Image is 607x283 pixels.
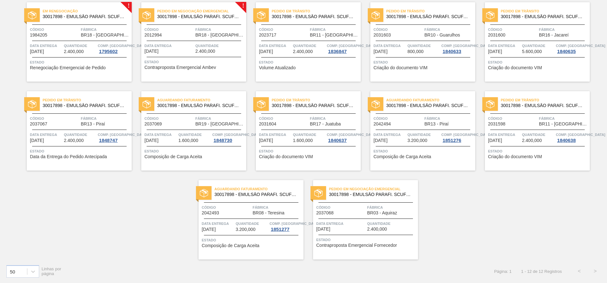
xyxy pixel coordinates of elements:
[259,59,359,65] span: Status
[143,11,151,19] img: estado
[316,204,366,211] span: Código
[361,91,475,171] a: estadoAguardando Faturamento30017898 - EMULSÃO PARAFI. SCUFEX CONCEN. ECOLABCódigo2042494FábricaB...
[178,131,211,138] span: Quantidade
[539,122,588,126] span: BR11 - São Luís
[30,49,44,54] span: 08/08/2025
[202,237,302,243] span: Status
[539,33,569,37] span: BR16 - Jacareí
[132,2,246,82] a: !estadoPedido em Negociação Emergencial30017898 - EMULSÃO PARAFI. SCUFEX CONCEN. ECOLABCódigo2012...
[98,43,130,54] a: Comp. [GEOGRAPHIC_DATA]1795602
[195,115,245,122] span: Fábrica
[367,227,387,232] span: 2.400,000
[522,138,542,143] span: 2.400,000
[556,43,588,54] a: Comp. [GEOGRAPHIC_DATA]1840635
[43,14,127,19] span: 30017898 - EMULSAO PARAFI. SCUFEX CONCEN. ECOLAB
[424,33,460,37] span: BR10 - Guarulhos
[386,14,470,19] span: 30017898 - EMULSAO PARAFI. SCUFEX CONCEN. ECOLAB
[144,122,162,126] span: 2037069
[28,11,36,19] img: estado
[556,131,605,138] span: Comp. Carga
[10,269,15,274] div: 50
[587,263,603,279] button: >
[488,131,520,138] span: Data Entrega
[488,65,542,70] span: Criação do documento VIM
[259,33,276,37] span: 2023717
[316,211,334,215] span: 2037068
[556,49,577,54] div: 1840635
[310,26,359,33] span: Fábrica
[30,138,44,143] span: 08/10/2025
[144,131,177,138] span: Data Entrega
[17,91,132,171] a: estadoPedido em Trânsito30017898 - EMULSÃO PARAFI. SCUFEX CONCEN. ECOLABCódigo2037067FábricaBR13 ...
[441,43,474,54] a: Comp. [GEOGRAPHIC_DATA]1840633
[522,43,555,49] span: Quantidade
[144,43,194,49] span: Data Entrega
[310,115,359,122] span: Fábrica
[259,131,291,138] span: Data Entrega
[303,180,418,259] a: estadoPedido em Negociação Emergencial30017898 - EMULSÃO PARAFI. SCUFEX CONCEN. ECOLABCódigo20370...
[253,211,284,215] span: BR08 - Teresina
[373,148,474,154] span: Status
[202,211,219,215] span: 2042493
[373,33,391,37] span: 2031603
[424,26,474,33] span: Fábrica
[316,237,416,243] span: Status
[202,227,216,232] span: 16/10/2025
[157,103,241,108] span: 30017898 - EMULSAO PARAFI. SCUFEX CONCEN. ECOLAB
[259,138,273,143] span: 10/10/2025
[441,131,474,143] a: Comp. [GEOGRAPHIC_DATA]1851276
[81,26,130,33] span: Fábrica
[30,148,130,154] span: Status
[501,8,590,14] span: Pedido em Trânsito
[327,138,348,143] div: 1840637
[30,115,79,122] span: Código
[441,43,491,49] span: Comp. Carga
[373,65,428,70] span: Criação do documento VIM
[98,131,130,143] a: Comp. [GEOGRAPHIC_DATA]1848747
[98,49,119,54] div: 1795602
[372,100,380,108] img: estado
[42,266,61,276] span: Linhas por página
[494,269,512,274] span: Página: 1
[81,115,130,122] span: Fábrica
[236,227,255,232] span: 3.200,000
[408,131,440,138] span: Quantidade
[367,220,416,227] span: Quantidade
[501,97,590,103] span: Pedido em Trânsito
[64,49,84,54] span: 2.400,000
[501,103,585,108] span: 30017898 - EMULSAO PARAFI. SCUFEX CONCEN. ECOLAB
[373,115,423,122] span: Código
[372,11,380,19] img: estado
[408,138,427,143] span: 3.200,000
[98,138,119,143] div: 1848747
[272,8,361,14] span: Pedido em Trânsito
[269,220,302,232] a: Comp. [GEOGRAPHIC_DATA]1851277
[30,43,62,49] span: Data Entrega
[373,138,387,143] span: 12/10/2025
[30,33,47,37] span: 1984205
[272,103,356,108] span: 30017898 - EMULSAO PARAFI. SCUFEX CONCEN. ECOLAB
[43,103,127,108] span: 30017898 - EMULSAO PARAFI. SCUFEX CONCEN. ECOLAB
[202,204,251,211] span: Código
[272,97,361,103] span: Pedido em Trânsito
[259,43,291,49] span: Data Entrega
[488,148,588,154] span: Status
[202,243,259,248] span: Composição de Carga Aceita
[195,43,245,49] span: Quantidade
[539,115,588,122] span: Fábrica
[259,148,359,154] span: Status
[272,14,356,19] span: 30017898 - EMULSAO PARAFI. SCUFEX CONCEN. ECOLAB
[522,131,555,138] span: Quantidade
[200,189,208,197] img: estado
[143,100,151,108] img: estado
[310,122,341,126] span: BR17 - Juatuba
[212,131,245,143] a: Comp. [GEOGRAPHIC_DATA]1848730
[441,138,462,143] div: 1851276
[441,49,462,54] div: 1840633
[257,100,265,108] img: estado
[195,33,245,37] span: BR18 - Pernambuco
[522,49,542,54] span: 5.600,000
[30,65,106,70] span: Renegociação Emergencial de Pedido
[144,65,216,70] span: Contraproposta Emergencial Ambev
[486,11,494,19] img: estado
